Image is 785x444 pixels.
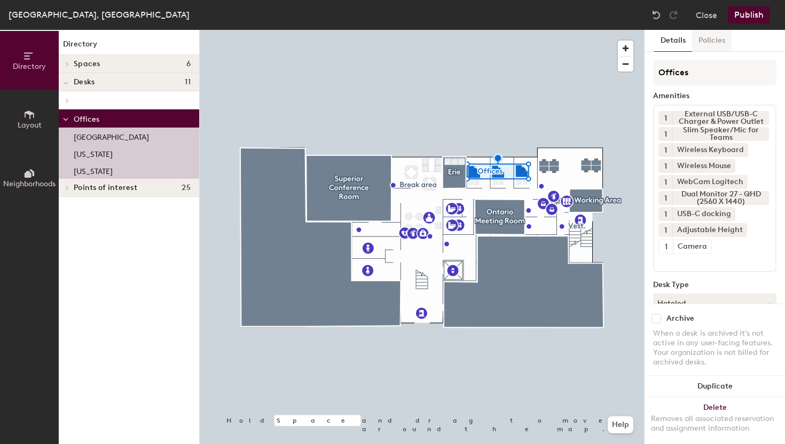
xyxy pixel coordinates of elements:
[13,62,46,71] span: Directory
[59,38,199,55] h1: Directory
[692,30,732,52] button: Policies
[658,111,672,125] button: 1
[182,184,191,192] span: 25
[74,147,113,159] p: [US_STATE]
[659,240,673,253] button: 1
[658,175,672,189] button: 1
[664,145,667,156] span: 1
[672,175,748,189] div: WebCam Logitech
[658,191,672,205] button: 1
[666,314,694,323] div: Archive
[651,414,779,433] div: Removes all associated reservation and assignment information
[9,8,190,21] div: [GEOGRAPHIC_DATA], [GEOGRAPHIC_DATA]
[653,92,776,100] div: Amenities
[658,143,672,157] button: 1
[608,416,633,433] button: Help
[645,376,785,397] button: Duplicate
[668,10,679,20] img: Redo
[74,184,137,192] span: Points of interest
[74,60,100,68] span: Spaces
[728,6,770,23] button: Publish
[658,127,672,141] button: 1
[185,78,191,86] span: 11
[74,115,99,124] span: Offices
[672,127,769,141] div: Slim Speaker/Mic for Teams
[74,130,149,142] p: [GEOGRAPHIC_DATA]
[653,329,776,367] div: When a desk is archived it's not active in any user-facing features. Your organization is not bil...
[672,111,769,125] div: External USB/USB-C Charger & Power Outlet
[3,179,56,188] span: Neighborhoods
[672,159,735,173] div: Wireless Mouse
[664,129,667,140] span: 1
[658,223,672,237] button: 1
[664,225,667,236] span: 1
[653,294,776,313] button: Hoteled
[74,164,113,176] p: [US_STATE]
[664,193,667,204] span: 1
[664,177,667,188] span: 1
[672,207,735,221] div: USB-C docking
[74,78,95,86] span: Desks
[664,209,667,220] span: 1
[664,113,667,124] span: 1
[658,159,672,173] button: 1
[664,161,667,172] span: 1
[672,191,769,205] div: Dual Monitor 27 - QHD (2560 X 1440)
[186,60,191,68] span: 6
[672,143,748,157] div: Wireless Keyboard
[18,121,42,130] span: Layout
[658,207,672,221] button: 1
[653,281,776,289] div: Desk Type
[651,10,662,20] img: Undo
[665,241,668,252] span: 1
[654,30,692,52] button: Details
[672,223,747,237] div: Adjustable Height
[673,240,711,253] div: Camera
[645,397,785,444] button: DeleteRemoves all associated reservation and assignment information
[696,6,717,23] button: Close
